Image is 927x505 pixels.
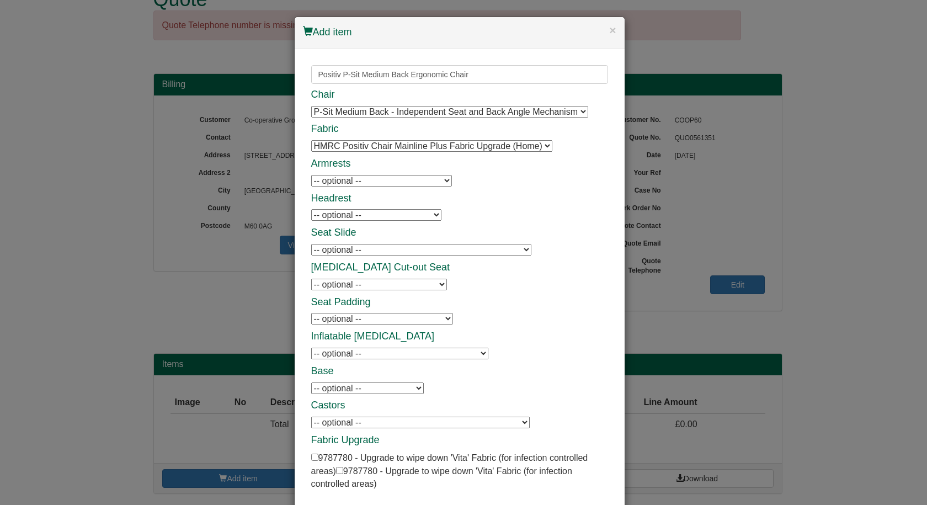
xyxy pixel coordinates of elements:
[311,262,608,273] h4: [MEDICAL_DATA] Cut-out Seat
[311,435,608,446] h4: Fabric Upgrade
[311,366,608,377] h4: Base
[311,65,608,84] input: Search for a product
[609,24,616,36] button: ×
[311,400,608,411] h4: Castors
[311,89,608,491] div: 9787780 - Upgrade to wipe down 'Vita' Fabric (for infection controlled areas) 9787780 - Upgrade t...
[311,227,608,238] h4: Seat Slide
[311,124,608,135] h4: Fabric
[311,193,608,204] h4: Headrest
[311,297,608,308] h4: Seat Padding
[311,158,608,169] h4: Armrests
[311,89,608,100] h4: Chair
[303,25,616,40] h4: Add item
[311,331,608,342] h4: Inflatable [MEDICAL_DATA]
